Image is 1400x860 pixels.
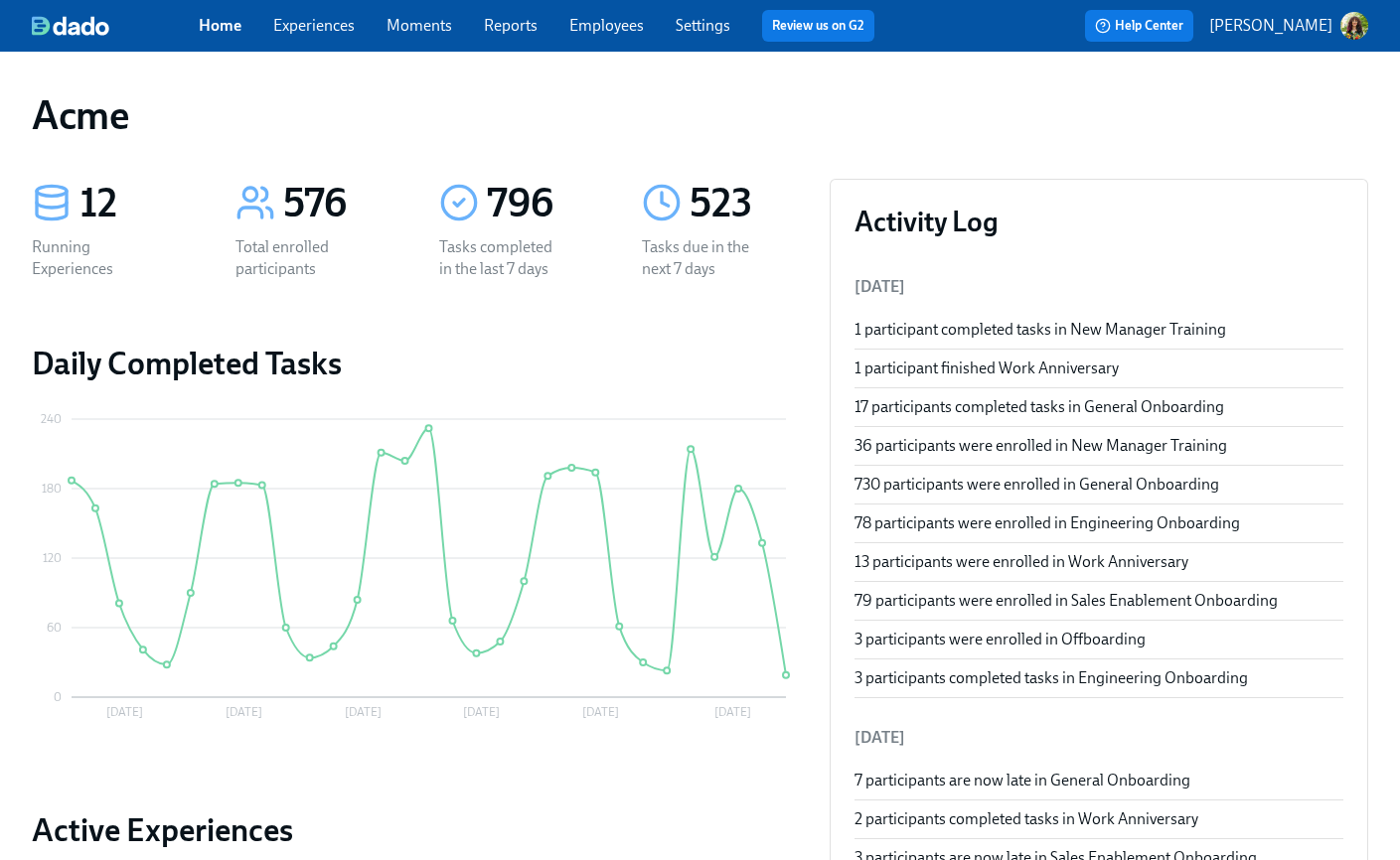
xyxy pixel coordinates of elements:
[642,236,769,280] div: Tasks due in the next 7 days
[32,344,798,383] h2: Daily Completed Tasks
[487,179,595,228] div: 796
[855,667,1343,689] div: 3 participants completed tasks in Engineering Onboarding
[42,482,62,496] tspan: 180
[273,16,355,35] a: Experiences
[1095,16,1183,36] span: Help Center
[1209,12,1368,40] button: [PERSON_NAME]
[387,16,452,35] a: Moments
[54,690,62,704] tspan: 0
[855,714,1343,762] li: [DATE]
[43,551,62,565] tspan: 120
[32,16,199,36] a: dado
[714,705,751,719] tspan: [DATE]
[199,16,241,35] a: Home
[855,396,1343,418] div: 17 participants completed tasks in General Onboarding
[855,204,1343,239] h3: Activity Log
[582,705,619,719] tspan: [DATE]
[855,435,1343,457] div: 36 participants were enrolled in New Manager Training
[283,179,391,228] div: 576
[345,705,382,719] tspan: [DATE]
[226,705,262,719] tspan: [DATE]
[855,629,1343,650] div: 3 participants were enrolled in Offboarding
[32,91,129,139] h1: Acme
[79,179,188,228] div: 12
[439,236,566,280] div: Tasks completed in the last 7 days
[762,10,874,42] button: Review us on G2
[855,770,1343,791] div: 7 participants are now late in General Onboarding
[47,621,62,635] tspan: 60
[690,179,798,228] div: 523
[41,412,62,426] tspan: 240
[463,705,500,719] tspan: [DATE]
[32,810,798,850] a: Active Experiences
[855,551,1343,573] div: 13 participants were enrolled in Work Anniversary
[484,16,538,35] a: Reports
[32,16,109,36] img: dado
[855,277,905,296] span: [DATE]
[1085,10,1193,42] button: Help Center
[855,474,1343,496] div: 730 participants were enrolled in General Onboarding
[569,16,644,35] a: Employees
[772,16,864,36] a: Review us on G2
[32,236,159,280] div: Running Experiences
[855,319,1343,341] div: 1 participant completed tasks in New Manager Training
[235,236,363,280] div: Total enrolled participants
[1340,12,1368,40] img: ACg8ocLclD2tQmfIiewwK1zANg5ba6mICO7ZPBc671k9VM_MGIVYfH83=s96-c
[1209,15,1332,37] p: [PERSON_NAME]
[106,705,143,719] tspan: [DATE]
[855,512,1343,534] div: 78 participants were enrolled in Engineering Onboarding
[855,590,1343,612] div: 79 participants were enrolled in Sales Enablement Onboarding
[855,358,1343,379] div: 1 participant finished Work Anniversary
[855,808,1343,830] div: 2 participants completed tasks in Work Anniversary
[676,16,730,35] a: Settings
